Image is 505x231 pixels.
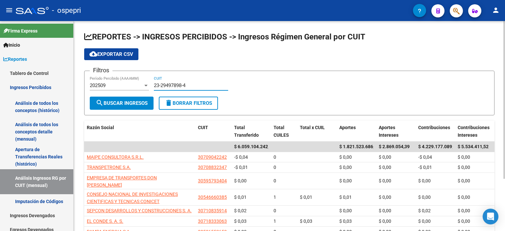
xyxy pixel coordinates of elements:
[198,219,227,224] span: 30718333063
[339,154,352,160] span: $ 0,00
[458,165,470,170] span: $ 0,00
[3,41,20,49] span: Inicio
[458,208,470,213] span: $ 0,00
[274,219,276,224] span: 1
[379,195,391,200] span: $ 0,00
[379,219,391,224] span: $ 0,00
[234,165,248,170] span: -$ 0,01
[198,125,208,130] span: CUIT
[274,178,276,183] span: 0
[234,125,259,138] span: Total Transferido
[84,121,195,142] datatable-header-cell: Razón Social
[90,97,154,110] button: Buscar Ingresos
[274,208,276,213] span: 0
[379,178,391,183] span: $ 0,00
[274,125,289,138] span: Total CUILES
[87,125,114,130] span: Razón Social
[379,144,410,149] span: $ 2.869.054,39
[492,6,500,14] mat-icon: person
[300,195,312,200] span: $ 0,01
[87,219,123,224] span: EL CONDE S. A. S.
[416,121,455,142] datatable-header-cell: Contribuciones
[297,121,337,142] datatable-header-cell: Total x CUIL
[274,165,276,170] span: 0
[418,125,450,130] span: Contribuciones
[339,165,352,170] span: $ 0,00
[458,154,470,160] span: $ 0,00
[339,144,379,149] span: $ 1.821.523.686,42
[379,208,391,213] span: $ 0,00
[483,209,498,224] div: Open Intercom Messenger
[376,121,416,142] datatable-header-cell: Aportes Intereses
[234,144,274,149] span: $ 6.059.104.242,00
[159,97,218,110] button: Borrar Filtros
[458,125,490,138] span: Contribuciones Intereses
[418,165,432,170] span: -$ 0,01
[5,6,13,14] mat-icon: menu
[87,175,157,188] span: EMPRESA DE TRANSPORTES DON [PERSON_NAME]
[379,154,391,160] span: $ 0,00
[300,125,325,130] span: Total x CUIL
[271,121,297,142] datatable-header-cell: Total CUILES
[198,154,227,160] span: 30709042242
[458,144,489,149] span: $ 5.534.411,52
[90,66,112,75] h3: Filtros
[234,219,247,224] span: $ 0,03
[339,195,352,200] span: $ 0,01
[234,208,247,213] span: $ 0,02
[198,208,227,213] span: 30710835914
[339,178,352,183] span: $ 0,00
[234,195,247,200] span: $ 0,01
[90,82,106,88] span: 202509
[52,3,81,18] span: - ospepri
[234,154,248,160] span: -$ 0,04
[379,165,391,170] span: $ 0,00
[87,154,144,160] span: MAIPE CONSULTORA S.R.L.
[165,100,212,106] span: Borrar Filtros
[96,100,148,106] span: Buscar Ingresos
[458,219,470,224] span: $ 0,00
[418,208,431,213] span: $ 0,02
[458,195,470,200] span: $ 0,00
[234,178,247,183] span: $ 0,00
[418,178,431,183] span: $ 0,00
[231,121,271,142] datatable-header-cell: Total Transferido
[337,121,376,142] datatable-header-cell: Aportes
[274,154,276,160] span: 0
[84,32,365,41] span: REPORTES -> INGRESOS PERCIBIDOS -> Ingresos Régimen General por CUIT
[339,125,356,130] span: Aportes
[418,144,458,149] span: $ 4.229.177.089,67
[458,178,470,183] span: $ 0,00
[87,208,192,213] span: SEPCON DESARROLLOS Y CONSTRUCCIONES S. A.
[3,27,37,35] span: Firma Express
[198,195,227,200] span: 30546660385
[300,219,312,224] span: $ 0,03
[455,121,494,142] datatable-header-cell: Contribuciones Intereses
[87,165,131,170] span: TRANSPETRONE S.A.
[418,219,431,224] span: $ 0,00
[89,50,97,58] mat-icon: cloud_download
[274,195,276,200] span: 1
[195,121,231,142] datatable-header-cell: CUIT
[418,154,432,160] span: -$ 0,04
[165,99,173,107] mat-icon: delete
[379,125,398,138] span: Aportes Intereses
[3,56,27,63] span: Reportes
[198,178,227,183] span: 30595793404
[89,51,133,57] span: Exportar CSV
[418,195,431,200] span: $ 0,00
[96,99,104,107] mat-icon: search
[87,192,178,204] span: CONSEJO NACIONAL DE INVESTIGACIONES CIENTIFICAS Y TECNICAS CONICET
[339,208,352,213] span: $ 0,00
[84,48,138,60] button: Exportar CSV
[339,219,352,224] span: $ 0,03
[198,165,227,170] span: 30708832347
